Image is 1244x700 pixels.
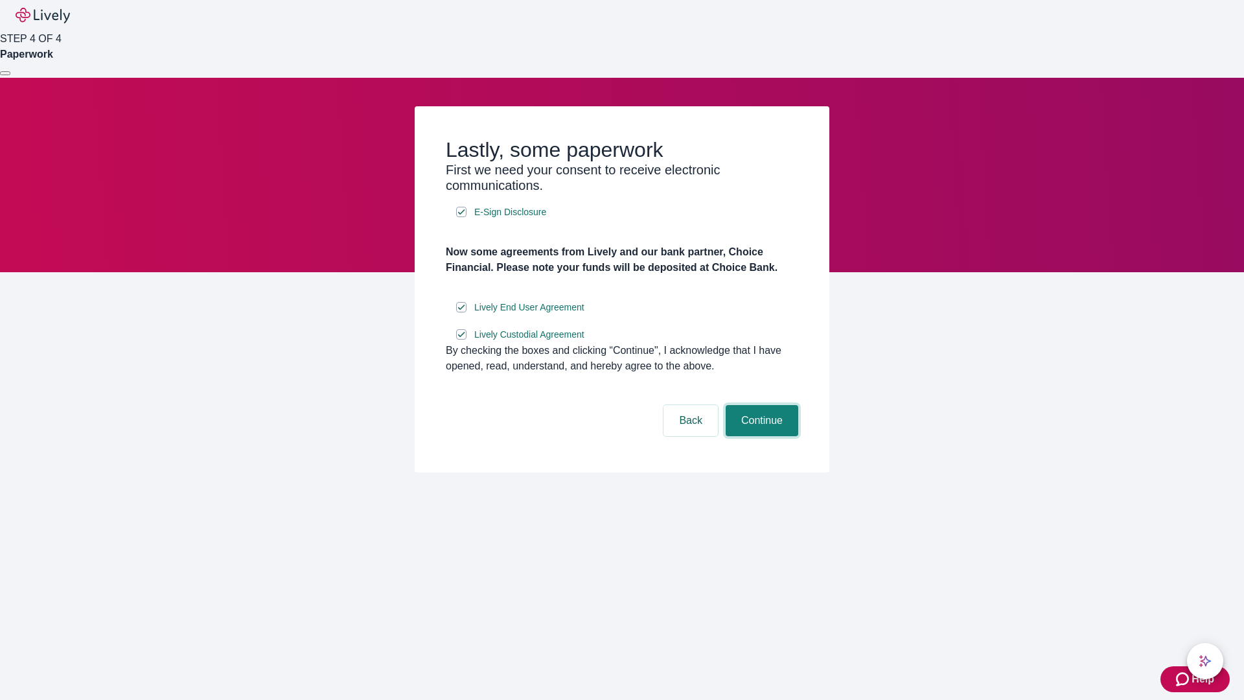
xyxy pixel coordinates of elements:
[446,244,798,275] h4: Now some agreements from Lively and our bank partner, Choice Financial. Please note your funds wi...
[446,343,798,374] div: By checking the boxes and clicking “Continue", I acknowledge that I have opened, read, understand...
[474,328,584,342] span: Lively Custodial Agreement
[446,162,798,193] h3: First we need your consent to receive electronic communications.
[446,137,798,162] h2: Lastly, some paperwork
[726,405,798,436] button: Continue
[472,327,587,343] a: e-sign disclosure document
[663,405,718,436] button: Back
[16,8,70,23] img: Lively
[474,205,546,219] span: E-Sign Disclosure
[1160,666,1230,692] button: Zendesk support iconHelp
[1176,671,1192,687] svg: Zendesk support icon
[1192,671,1214,687] span: Help
[1187,643,1223,679] button: chat
[474,301,584,314] span: Lively End User Agreement
[472,299,587,316] a: e-sign disclosure document
[472,204,549,220] a: e-sign disclosure document
[1199,655,1212,668] svg: Lively AI Assistant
